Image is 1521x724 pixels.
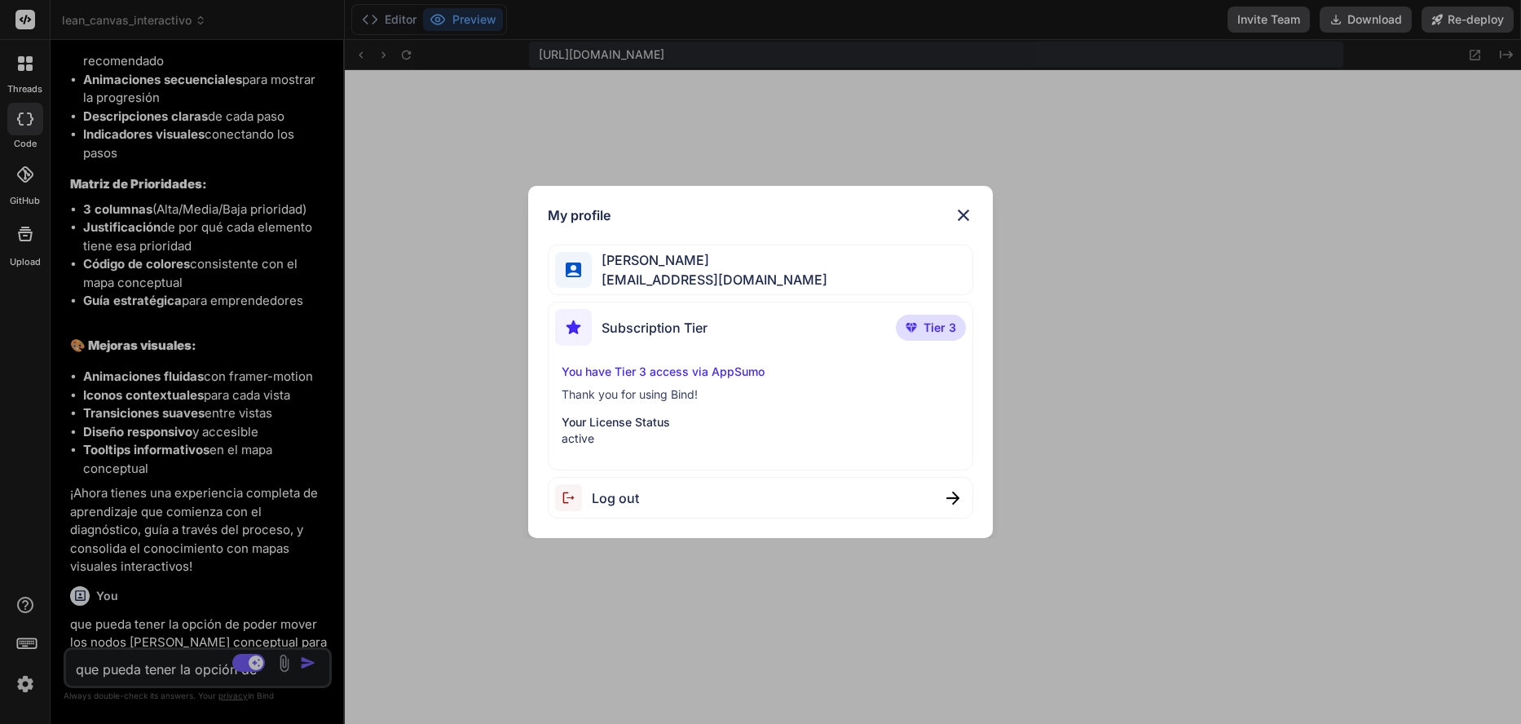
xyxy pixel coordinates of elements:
h1: My profile [548,205,611,225]
p: active [562,430,959,447]
span: Tier 3 [924,320,956,336]
span: [EMAIL_ADDRESS][DOMAIN_NAME] [592,270,827,289]
span: [PERSON_NAME] [592,250,827,270]
p: You have Tier 3 access via AppSumo [562,364,959,380]
img: close [946,492,959,505]
p: Your License Status [562,414,959,430]
img: profile [566,263,581,278]
img: close [954,205,973,225]
span: Log out [592,488,639,508]
img: premium [906,323,917,333]
p: Thank you for using Bind! [562,386,959,403]
span: Subscription Tier [602,318,708,338]
img: subscription [555,309,592,346]
img: logout [555,484,592,511]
